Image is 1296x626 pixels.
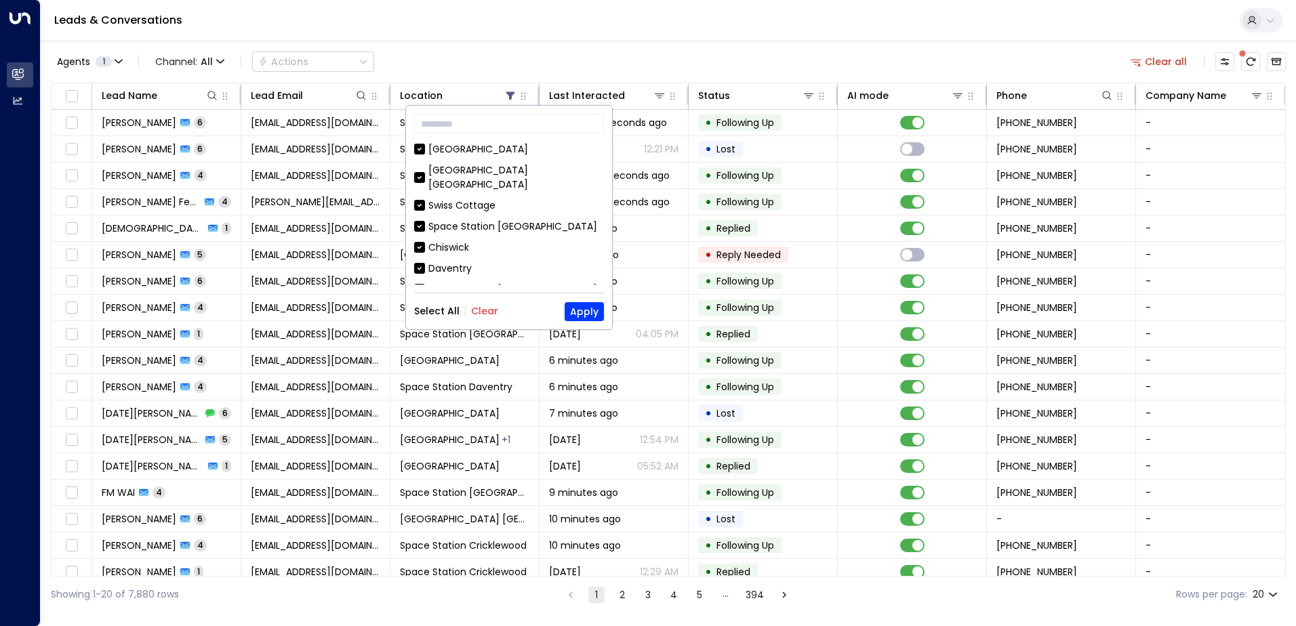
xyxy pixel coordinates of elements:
[716,169,774,182] span: Following Up
[251,274,380,288] span: thomasmarshall112@icloud.com
[400,301,529,314] span: Space Station Wakefield
[251,406,380,420] span: luciamartins.131367@gmail.com
[705,481,712,504] div: •
[1253,585,1280,604] div: 20
[698,87,815,104] div: Status
[705,164,712,187] div: •
[1136,533,1285,558] td: -
[63,88,80,105] span: Toggle select all
[63,247,80,264] span: Toggle select row
[1136,506,1285,532] td: -
[63,405,80,422] span: Toggle select row
[996,354,1077,367] span: +447562394778
[251,354,380,367] span: fannynehikhare43@yahoo.com
[705,322,712,346] div: •
[153,486,165,498] span: 4
[705,217,712,240] div: •
[716,486,774,499] span: Following Up
[562,586,793,603] nav: pagination navigation
[51,587,179,602] div: Showing 1-20 of 7,880 rows
[1136,400,1285,426] td: -
[716,274,774,288] span: Following Up
[565,302,604,321] button: Apply
[428,199,495,213] div: Swiss Cottage
[194,566,203,577] span: 1
[251,327,380,341] span: carpediem_1988@hotmail.co.uk
[705,296,712,319] div: •
[1136,215,1285,241] td: -
[716,406,735,420] span: Lost
[1136,453,1285,479] td: -
[251,565,380,579] span: bilalsaleem9686@gmail.com
[588,587,605,603] button: page 1
[549,87,625,104] div: Last Interacted
[1146,87,1226,104] div: Company Name
[400,248,500,262] span: Space Station Hall Green
[219,434,231,445] span: 5
[996,195,1077,209] span: +447714199000
[640,433,679,446] p: 12:54 PM
[428,220,597,234] div: Space Station [GEOGRAPHIC_DATA]
[640,565,679,579] p: 12:29 AM
[400,169,529,182] span: Space Station Solihull
[251,486,380,499] span: mimiwai@hotmail.com
[549,486,618,499] span: 9 minutes ago
[776,587,792,603] button: Go to next page
[549,512,621,526] span: 10 minutes ago
[194,539,207,551] span: 4
[102,274,176,288] span: Thomas Marshall
[636,327,679,341] p: 04:05 PM
[63,432,80,448] span: Toggle select row
[194,117,206,128] span: 6
[716,142,735,156] span: Lost
[63,194,80,211] span: Toggle select row
[63,511,80,528] span: Toggle select row
[716,539,774,552] span: Following Up
[996,274,1077,288] span: +447564484909
[987,506,1136,532] td: -
[1267,52,1286,71] button: Archived Leads
[705,243,712,266] div: •
[63,299,80,316] span: Toggle select row
[716,433,774,446] span: Following Up
[252,51,374,72] div: Button group with a nested menu
[251,222,380,235] span: teoreanucristian@gmail.com
[705,111,712,134] div: •
[400,459,500,473] span: Space Station Isleworth
[194,143,206,154] span: 6
[549,406,618,420] span: 7 minutes ago
[743,587,767,603] button: Go to page 394
[63,537,80,554] span: Toggle select row
[102,327,176,341] span: Laura Eyre
[63,273,80,290] span: Toggle select row
[400,222,529,235] span: Space Station Garretts Green
[251,116,380,129] span: zoe2-1@hotmail.co.uk
[1136,110,1285,135] td: -
[705,190,712,213] div: •
[96,56,112,67] span: 1
[996,539,1077,552] span: +447460646896
[102,354,176,367] span: Joy Nehikhare
[251,195,380,209] span: zakia.fenany@gmail.com
[400,512,529,526] span: Space Station Shrewsbury
[102,486,135,499] span: FM WAI
[194,381,207,392] span: 4
[102,565,176,579] span: Muhammad Bilal
[400,87,443,104] div: Location
[63,220,80,237] span: Toggle select row
[400,142,529,156] span: Space Station Garretts Green
[1136,427,1285,453] td: -
[716,565,750,579] span: Replied
[1136,480,1285,505] td: -
[549,327,581,341] span: Sep 20, 2025
[705,428,712,451] div: •
[150,52,230,71] button: Channel:All
[471,306,498,316] button: Clear
[194,249,206,260] span: 5
[428,142,528,156] div: [GEOGRAPHIC_DATA]
[63,484,80,501] span: Toggle select row
[251,142,380,156] span: zoe2-1@hotmail.co.uk
[414,142,604,156] div: [GEOGRAPHIC_DATA]
[502,433,510,446] div: Space Station Brentford
[716,327,750,341] span: Replied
